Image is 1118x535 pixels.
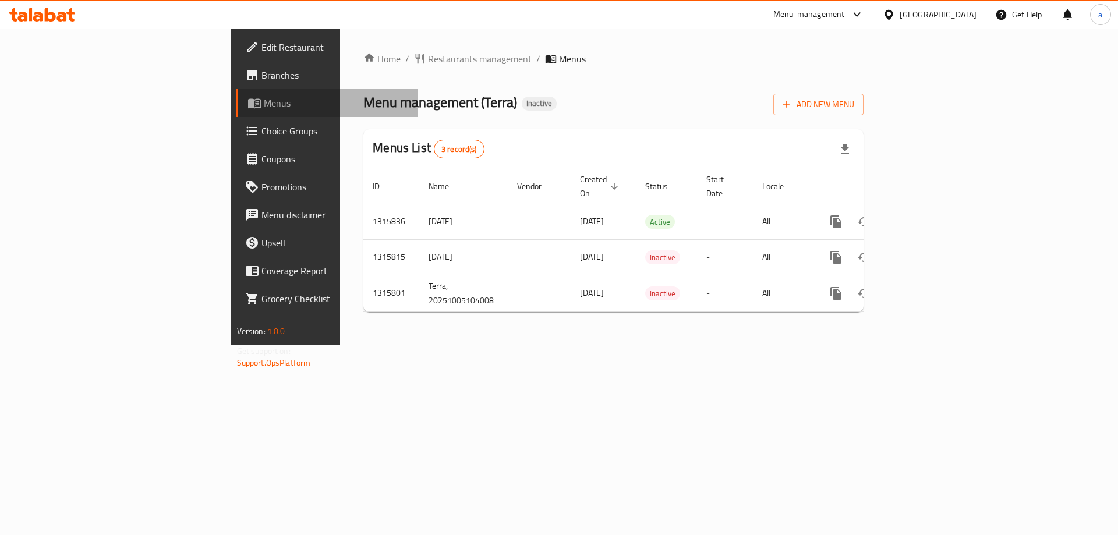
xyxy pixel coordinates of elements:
[517,179,557,193] span: Vendor
[414,52,532,66] a: Restaurants management
[428,52,532,66] span: Restaurants management
[850,243,878,271] button: Change Status
[363,52,864,66] nav: breadcrumb
[236,117,418,145] a: Choice Groups
[261,236,409,250] span: Upsell
[645,179,683,193] span: Status
[706,172,739,200] span: Start Date
[261,208,409,222] span: Menu disclaimer
[261,152,409,166] span: Coupons
[831,135,859,163] div: Export file
[645,251,680,264] span: Inactive
[645,215,675,229] span: Active
[536,52,540,66] li: /
[522,98,557,108] span: Inactive
[419,239,508,275] td: [DATE]
[267,324,285,339] span: 1.0.0
[580,285,604,300] span: [DATE]
[434,144,484,155] span: 3 record(s)
[522,97,557,111] div: Inactive
[697,239,753,275] td: -
[363,169,943,312] table: enhanced table
[559,52,586,66] span: Menus
[783,97,854,112] span: Add New Menu
[753,204,813,239] td: All
[373,179,395,193] span: ID
[697,204,753,239] td: -
[261,292,409,306] span: Grocery Checklist
[580,249,604,264] span: [DATE]
[237,324,266,339] span: Version:
[261,180,409,194] span: Promotions
[850,279,878,307] button: Change Status
[363,89,517,115] span: Menu management ( Terra )
[850,208,878,236] button: Change Status
[236,201,418,229] a: Menu disclaimer
[580,172,622,200] span: Created On
[373,139,484,158] h2: Menus List
[236,145,418,173] a: Coupons
[236,257,418,285] a: Coverage Report
[645,286,680,300] div: Inactive
[822,279,850,307] button: more
[822,208,850,236] button: more
[236,285,418,313] a: Grocery Checklist
[762,179,799,193] span: Locale
[697,275,753,311] td: -
[236,61,418,89] a: Branches
[773,8,845,22] div: Menu-management
[813,169,943,204] th: Actions
[434,140,484,158] div: Total records count
[419,275,508,311] td: Terra, 20251005104008
[773,94,864,115] button: Add New Menu
[261,68,409,82] span: Branches
[264,96,409,110] span: Menus
[429,179,464,193] span: Name
[645,250,680,264] div: Inactive
[261,124,409,138] span: Choice Groups
[236,229,418,257] a: Upsell
[645,287,680,300] span: Inactive
[753,275,813,311] td: All
[236,89,418,117] a: Menus
[900,8,977,21] div: [GEOGRAPHIC_DATA]
[237,355,311,370] a: Support.OpsPlatform
[580,214,604,229] span: [DATE]
[1098,8,1102,21] span: a
[753,239,813,275] td: All
[261,40,409,54] span: Edit Restaurant
[822,243,850,271] button: more
[236,173,418,201] a: Promotions
[419,204,508,239] td: [DATE]
[261,264,409,278] span: Coverage Report
[236,33,418,61] a: Edit Restaurant
[237,343,291,359] span: Get support on:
